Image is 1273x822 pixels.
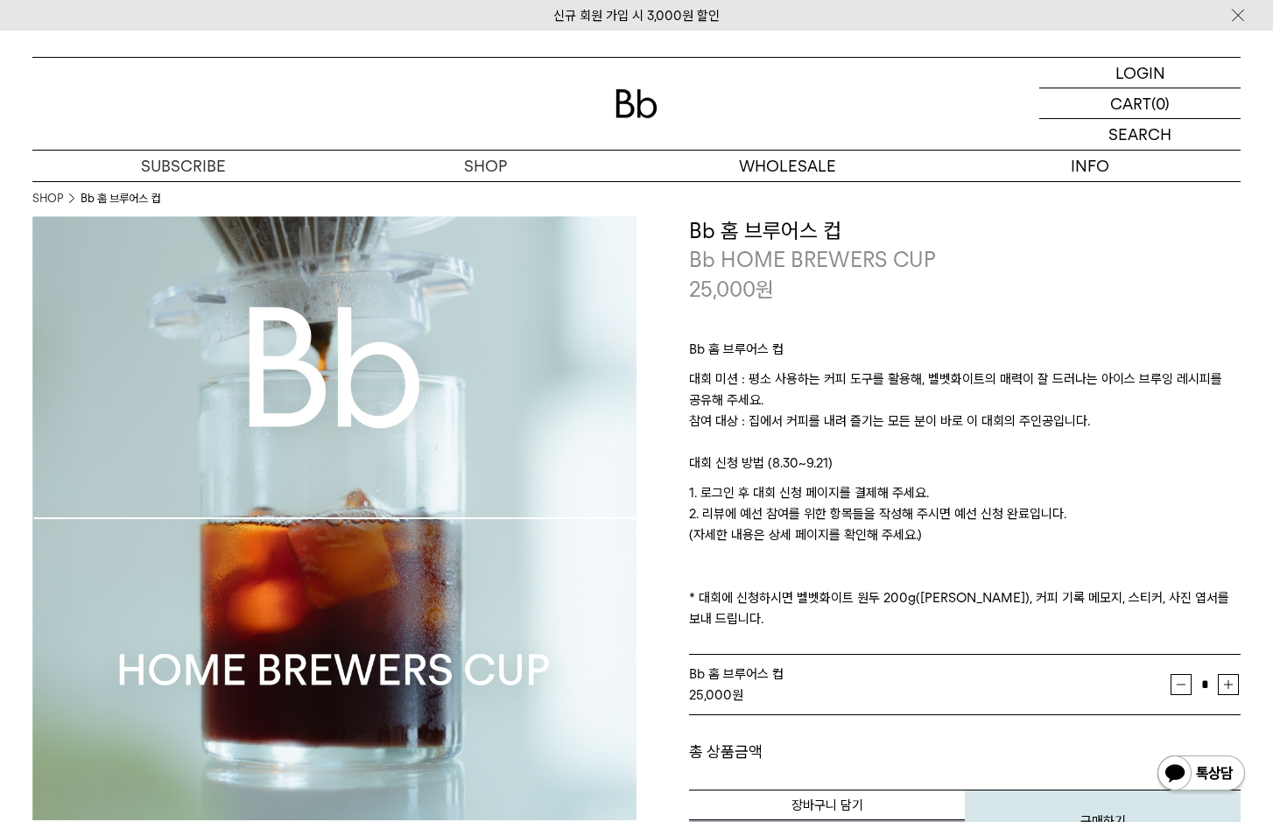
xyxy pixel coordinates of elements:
img: Bb 홈 브루어스 컵 [32,216,636,820]
p: 25,000 [689,275,774,305]
dt: 총 상품금액 [689,741,965,762]
p: Bb HOME BREWERS CUP [689,245,1241,275]
a: CART (0) [1039,88,1241,119]
a: 신규 회원 가입 시 3,000원 할인 [553,8,720,24]
a: SHOP [32,190,63,207]
h3: Bb 홈 브루어스 컵 [689,216,1241,246]
p: SEARCH [1108,119,1171,150]
p: 대회 미션 : 평소 사용하는 커피 도구를 활용해, 벨벳화이트의 매력이 잘 드러나는 아이스 브루잉 레시피를 공유해 주세요. 참여 대상 : 집에서 커피를 내려 즐기는 모든 분이 ... [689,369,1241,453]
div: 원 [689,685,1171,706]
p: 대회 신청 방법 (8.30~9.21) [689,453,1241,482]
a: LOGIN [1039,58,1241,88]
button: 장바구니 담기 [689,790,965,820]
li: Bb 홈 브루어스 컵 [81,190,160,207]
p: INFO [939,151,1241,181]
button: 증가 [1218,674,1239,695]
img: 로고 [615,89,658,118]
span: Bb 홈 브루어스 컵 [689,666,784,682]
p: WHOLESALE [636,151,939,181]
p: LOGIN [1115,58,1165,88]
a: SUBSCRIBE [32,151,334,181]
p: CART [1110,88,1151,118]
a: SHOP [334,151,636,181]
button: 감소 [1171,674,1192,695]
p: (0) [1151,88,1170,118]
p: Bb 홈 브루어스 컵 [689,339,1241,369]
img: 카카오톡 채널 1:1 채팅 버튼 [1156,754,1247,796]
p: 1. 로그인 후 대회 신청 페이지를 결제해 주세요. 2. 리뷰에 예선 참여를 위한 항목들을 작성해 주시면 예선 신청 완료입니다. (자세한 내용은 상세 페이지를 확인해 주세요.... [689,482,1241,629]
span: 원 [756,277,774,302]
strong: 25,000 [689,687,732,703]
